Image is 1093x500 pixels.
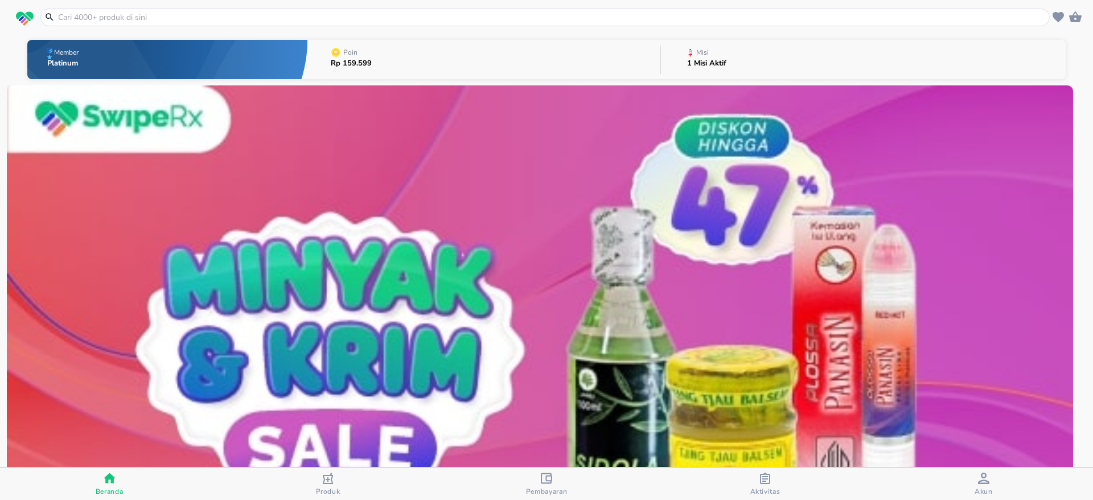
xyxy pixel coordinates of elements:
p: Rp 159.599 [331,60,372,67]
span: Beranda [96,487,124,496]
button: Misi1 Misi Aktif [661,37,1066,82]
button: Akun [874,468,1093,500]
span: Produk [316,487,340,496]
p: Misi [696,49,709,56]
img: logo_swiperx_s.bd005f3b.svg [16,11,34,26]
p: Member [54,49,79,56]
button: Aktivitas [656,468,874,500]
span: Akun [975,487,993,496]
span: Aktivitas [750,487,780,496]
p: Platinum [47,60,81,67]
button: Pembayaran [437,468,656,500]
input: Cari 4000+ produk di sini [57,11,1047,23]
span: Pembayaran [526,487,568,496]
p: Poin [343,49,358,56]
p: 1 Misi Aktif [687,60,726,67]
button: MemberPlatinum [27,37,307,82]
button: PoinRp 159.599 [307,37,660,82]
button: Produk [219,468,437,500]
